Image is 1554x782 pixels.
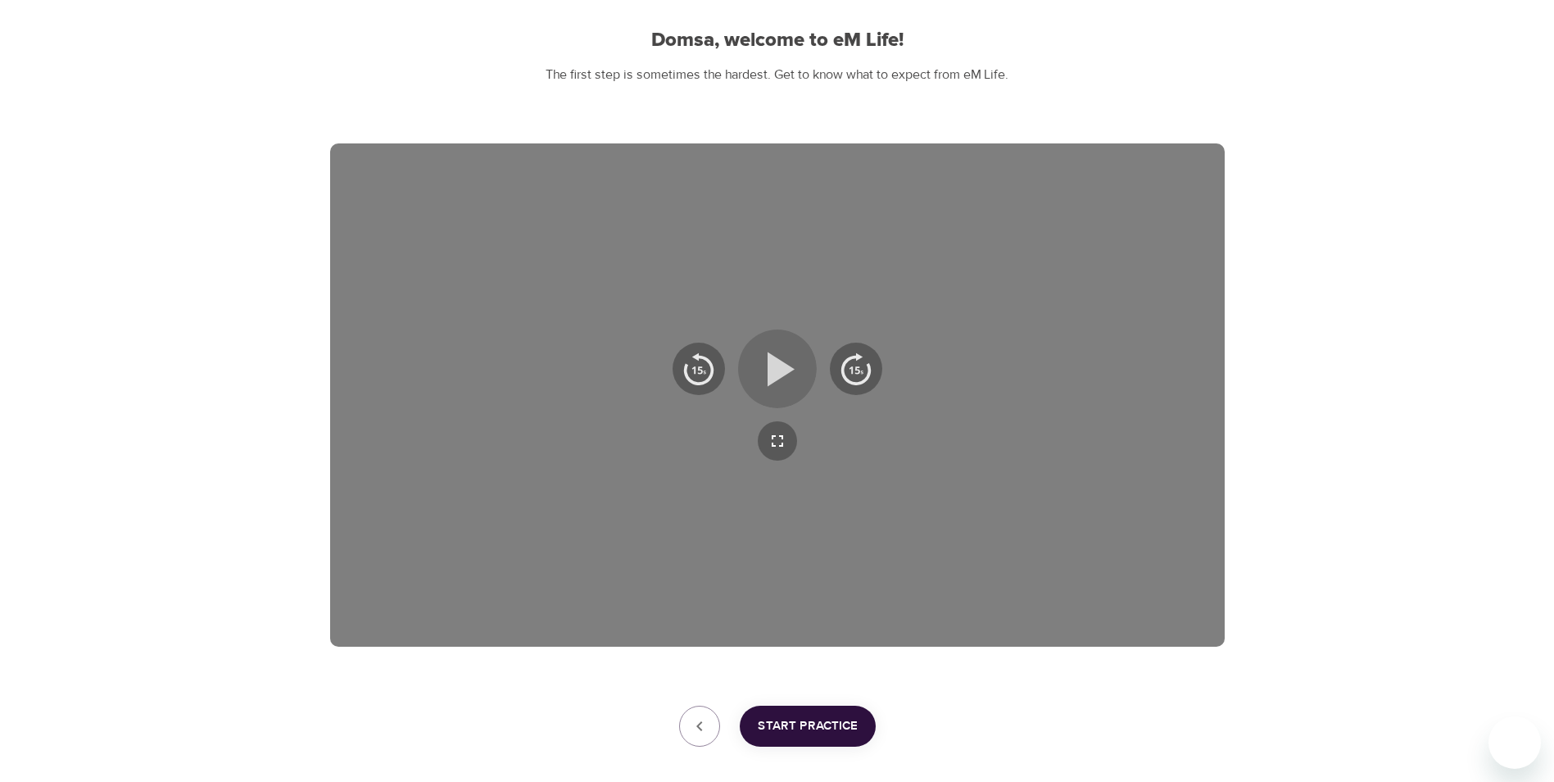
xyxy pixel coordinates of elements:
[758,716,858,737] span: Start Practice
[1488,716,1541,769] iframe: Button to launch messaging window
[330,29,1225,52] h2: Domsa, welcome to eM Life!
[840,352,872,385] img: 15s_next.svg
[682,352,715,385] img: 15s_prev.svg
[330,66,1225,84] p: The first step is sometimes the hardest. Get to know what to expect from eM Life.
[740,706,876,747] button: Start Practice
